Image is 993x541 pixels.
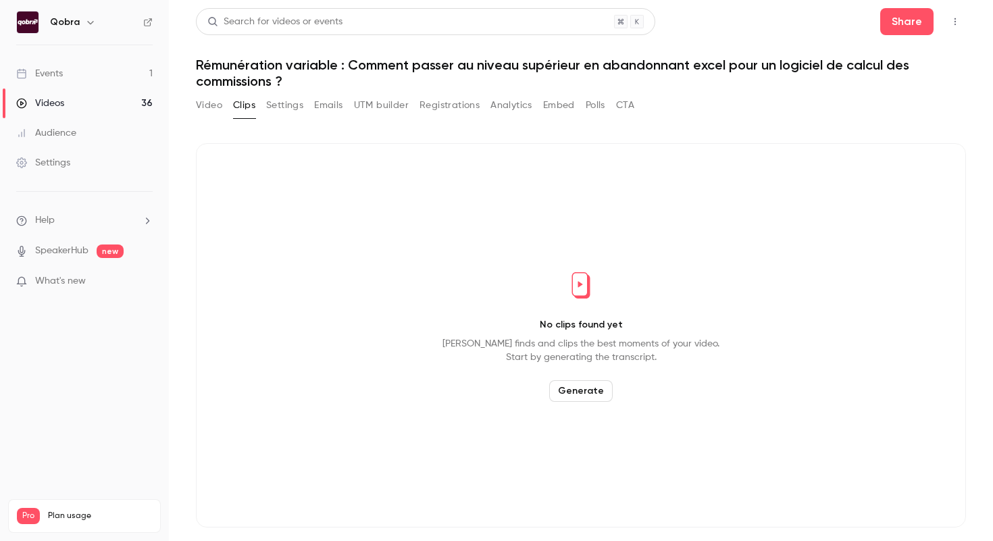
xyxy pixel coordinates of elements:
div: Videos [16,97,64,110]
button: Video [196,95,222,116]
button: Top Bar Actions [944,11,966,32]
div: Search for videos or events [207,15,342,29]
button: Registrations [419,95,480,116]
button: Settings [266,95,303,116]
iframe: Noticeable Trigger [136,276,153,288]
h6: Qobra [50,16,80,29]
div: Events [16,67,63,80]
img: Qobra [17,11,39,33]
a: SpeakerHub [35,244,88,258]
button: CTA [616,95,634,116]
p: [PERSON_NAME] finds and clips the best moments of your video. Start by generating the transcript. [442,337,719,364]
span: What's new [35,274,86,288]
span: Pro [17,508,40,524]
button: Analytics [490,95,532,116]
button: UTM builder [354,95,409,116]
button: Polls [586,95,605,116]
h1: Rémunération variable : Comment passer au niveau supérieur en abandonnant excel pour un logiciel ... [196,57,966,89]
span: Help [35,213,55,228]
span: new [97,244,124,258]
span: Plan usage [48,511,152,521]
button: Share [880,8,934,35]
p: No clips found yet [540,318,623,332]
div: Audience [16,126,76,140]
button: Clips [233,95,255,116]
button: Emails [314,95,342,116]
div: Settings [16,156,70,170]
li: help-dropdown-opener [16,213,153,228]
button: Generate [549,380,613,402]
button: Embed [543,95,575,116]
